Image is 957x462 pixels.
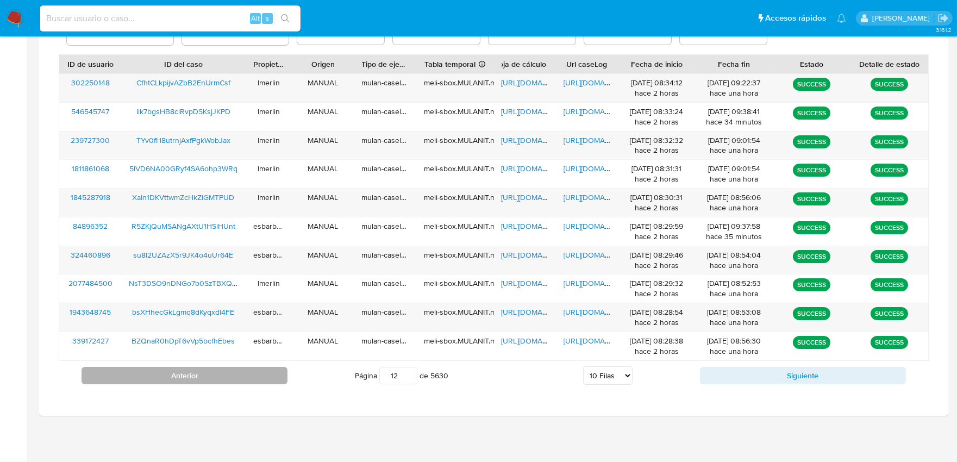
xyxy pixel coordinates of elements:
[274,11,296,26] button: search-icon
[936,26,952,34] span: 3.161.2
[937,13,949,24] a: Salir
[765,13,826,24] span: Accesos rápidos
[266,13,269,23] span: s
[837,14,846,23] a: Notificaciones
[251,13,260,23] span: Alt
[40,11,301,26] input: Buscar usuario o caso...
[872,13,934,23] p: sandra.chabay@mercadolibre.com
